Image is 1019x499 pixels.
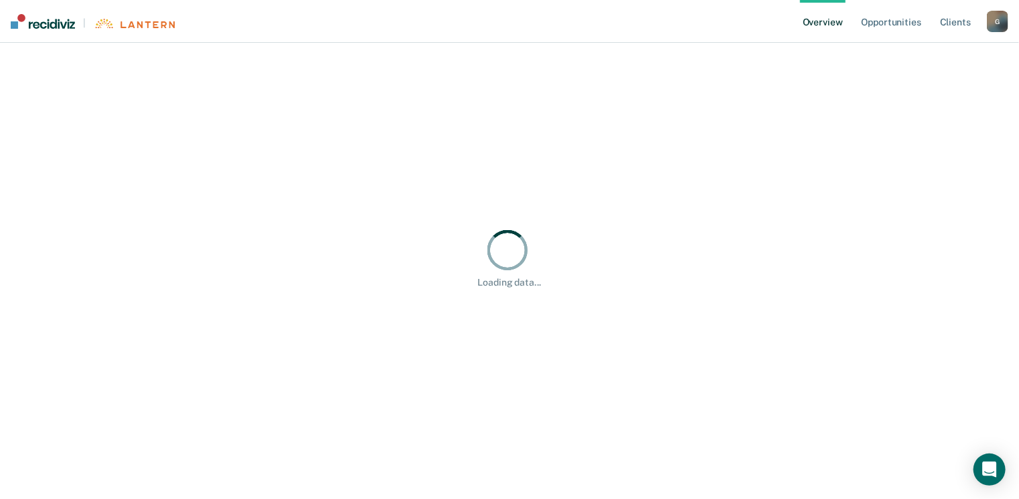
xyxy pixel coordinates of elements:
img: Lantern [94,19,175,29]
img: Recidiviz [11,14,75,29]
div: Loading data... [478,277,542,288]
div: Open Intercom Messenger [973,454,1006,486]
span: | [75,17,94,29]
button: G [987,11,1008,32]
a: | [11,14,175,29]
